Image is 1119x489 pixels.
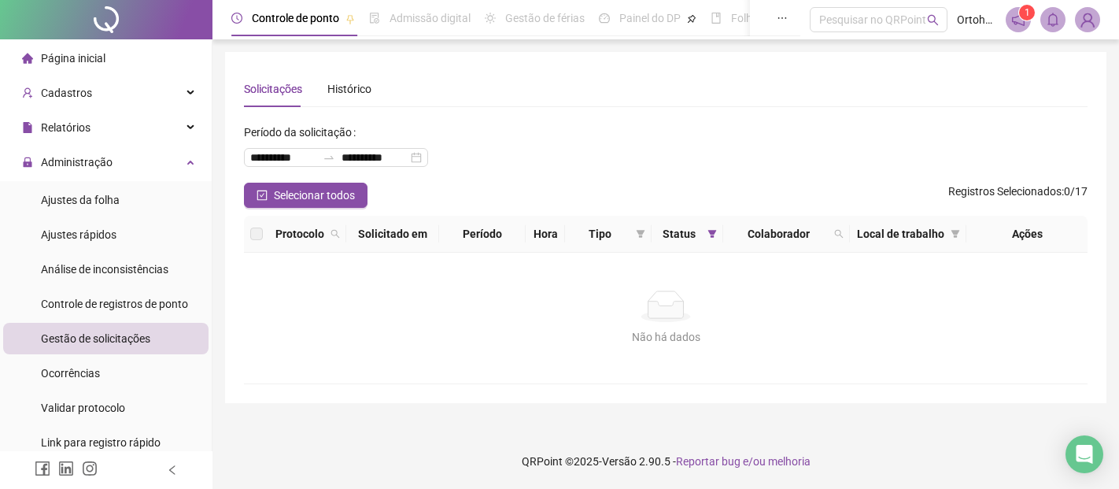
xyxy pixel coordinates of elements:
span: Administração [41,156,113,169]
span: Colaborador [729,225,828,243]
span: filter [636,229,645,239]
span: sun [485,13,496,24]
span: dashboard [599,13,610,24]
span: filter [704,222,720,246]
span: search [831,222,847,246]
span: search [834,229,844,239]
span: pushpin [687,14,696,24]
label: Período da solicitação [244,120,362,145]
span: Gestão de férias [505,12,585,24]
span: ellipsis [777,13,788,24]
span: Análise de inconsistências [41,263,168,276]
span: left [167,465,178,476]
span: Página inicial [41,52,105,65]
span: Controle de registros de ponto [41,298,188,310]
span: Status [658,225,702,243]
img: 78063 [1076,8,1099,31]
span: Validar protocolo [41,402,125,414]
span: book [711,13,722,24]
div: Solicitações [244,80,302,98]
span: file [22,122,33,133]
footer: QRPoint © 2025 - 2.90.5 - [212,434,1119,489]
span: Registros Selecionados [948,185,1062,198]
span: search [331,229,340,239]
span: Admissão digital [390,12,471,24]
span: Link para registro rápido [41,436,161,449]
span: : 0 / 17 [948,183,1088,208]
span: Gestão de solicitações [41,332,150,345]
span: swap-right [323,151,335,164]
span: facebook [35,461,50,476]
span: filter [707,229,717,239]
span: Relatórios [41,121,90,134]
div: Não há dados [263,328,1069,346]
sup: 1 [1019,5,1035,20]
span: lock [22,157,33,168]
span: search [327,222,343,246]
span: Reportar bug e/ou melhoria [676,455,811,468]
span: to [323,151,335,164]
span: Tipo [571,225,629,243]
span: check-square [257,190,268,201]
span: Local de trabalho [856,225,944,243]
div: Ações [973,225,1081,243]
span: Controle de ponto [252,12,339,24]
button: Selecionar todos [244,183,367,208]
span: home [22,53,33,64]
span: Ocorrências [41,367,100,380]
span: clock-circle [231,13,242,24]
div: Histórico [327,80,371,98]
span: Ajustes rápidos [41,228,116,241]
span: 1 [1025,7,1030,18]
th: Período [439,216,526,253]
span: Ajustes da folha [41,194,120,206]
span: search [927,14,939,26]
span: Ortohaus [957,11,996,28]
div: Open Intercom Messenger [1065,435,1103,473]
span: Protocolo [275,225,324,243]
span: Painel do DP [619,12,681,24]
th: Solicitado em [346,216,439,253]
span: Folha de pagamento [731,12,832,24]
span: filter [951,229,960,239]
span: user-add [22,87,33,98]
span: pushpin [345,14,355,24]
span: notification [1011,13,1025,27]
span: Selecionar todos [274,187,355,204]
span: bell [1046,13,1060,27]
span: Versão [602,455,637,468]
span: filter [947,222,963,246]
span: file-done [369,13,380,24]
span: Cadastros [41,87,92,99]
span: linkedin [58,461,74,476]
span: filter [633,222,648,246]
span: instagram [82,461,98,476]
th: Hora [526,216,565,253]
